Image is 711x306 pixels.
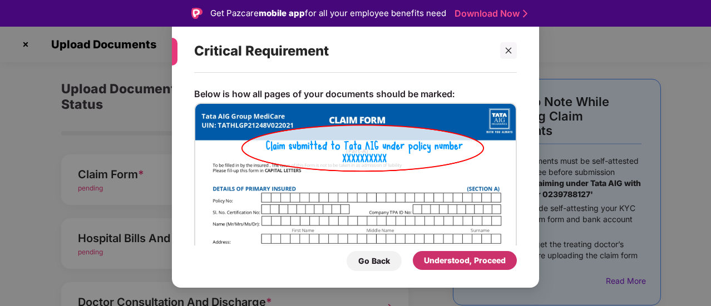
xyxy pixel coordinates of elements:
strong: mobile app [259,8,305,18]
div: Go Back [358,255,390,267]
p: Below is how all pages of your documents should be marked: [194,88,455,100]
a: Download Now [455,8,524,19]
div: Get Pazcare for all your employee benefits need [210,7,446,20]
div: Critical Requirement [194,29,490,73]
img: Stroke [523,8,527,19]
div: Understood, Proceed [424,254,506,267]
span: close [505,47,512,54]
img: Logo [191,8,203,19]
img: TATA_AIG_HI.png [194,103,517,264]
